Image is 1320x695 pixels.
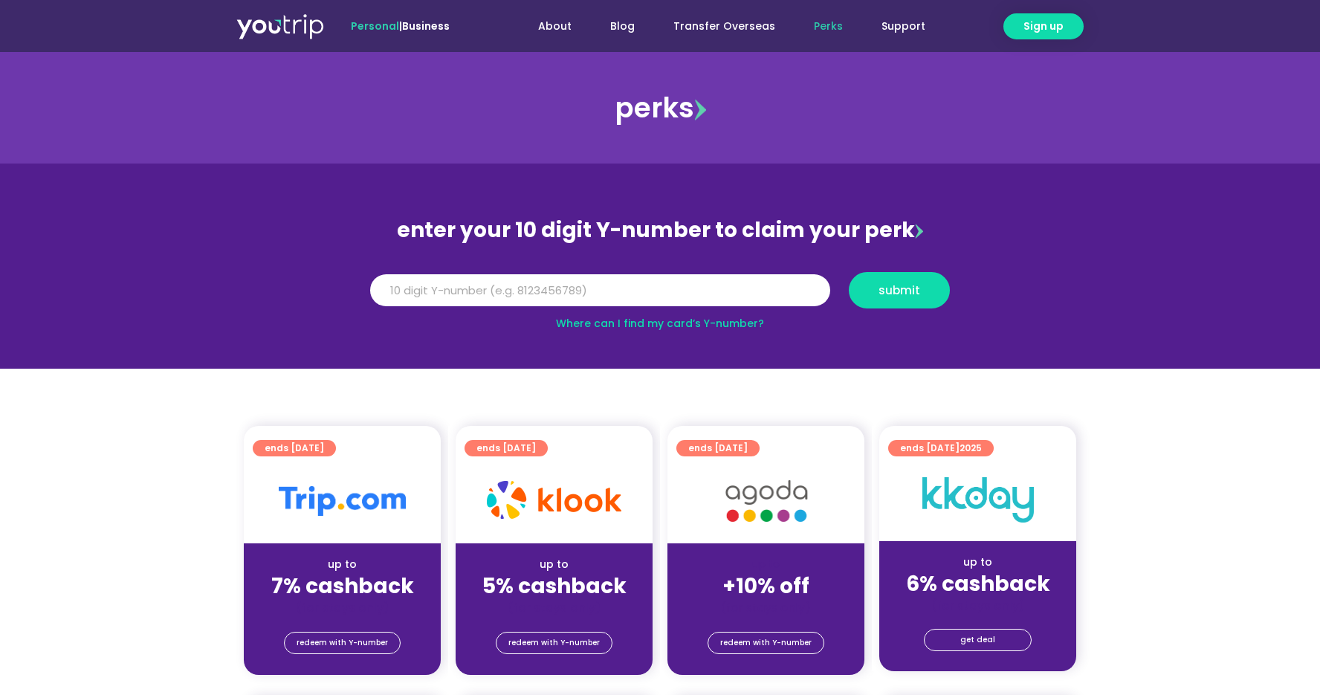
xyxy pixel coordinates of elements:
[891,598,1064,613] div: (for stays only)
[370,272,950,320] form: Y Number
[370,274,830,307] input: 10 digit Y-number (e.g. 8123456789)
[679,600,852,615] div: (for stays only)
[496,632,612,654] a: redeem with Y-number
[849,272,950,308] button: submit
[720,633,812,653] span: redeem with Y-number
[688,440,748,456] span: ends [DATE]
[284,632,401,654] a: redeem with Y-number
[297,633,388,653] span: redeem with Y-number
[351,19,399,33] span: Personal
[1003,13,1084,39] a: Sign up
[467,557,641,572] div: up to
[271,572,414,601] strong: 7% cashback
[906,569,1050,598] strong: 6% cashback
[256,600,429,615] div: (for stays only)
[891,555,1064,570] div: up to
[465,440,548,456] a: ends [DATE]
[888,440,994,456] a: ends [DATE]2025
[795,13,862,40] a: Perks
[490,13,945,40] nav: Menu
[482,572,627,601] strong: 5% cashback
[708,632,824,654] a: redeem with Y-number
[960,442,982,454] span: 2025
[654,13,795,40] a: Transfer Overseas
[900,440,982,456] span: ends [DATE]
[924,629,1032,651] a: get deal
[253,440,336,456] a: ends [DATE]
[879,285,920,296] span: submit
[363,211,957,250] div: enter your 10 digit Y-number to claim your perk
[752,557,780,572] span: up to
[960,630,995,650] span: get deal
[351,19,450,33] span: |
[722,572,809,601] strong: +10% off
[676,440,760,456] a: ends [DATE]
[519,13,591,40] a: About
[1023,19,1064,34] span: Sign up
[476,440,536,456] span: ends [DATE]
[467,600,641,615] div: (for stays only)
[862,13,945,40] a: Support
[402,19,450,33] a: Business
[508,633,600,653] span: redeem with Y-number
[265,440,324,456] span: ends [DATE]
[556,316,764,331] a: Where can I find my card’s Y-number?
[591,13,654,40] a: Blog
[256,557,429,572] div: up to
